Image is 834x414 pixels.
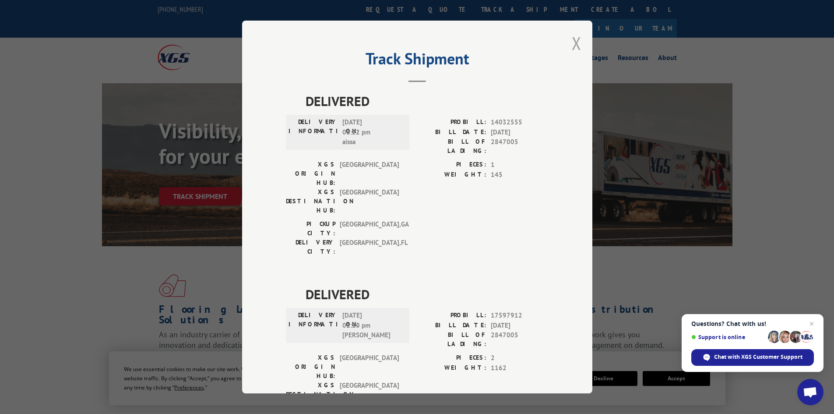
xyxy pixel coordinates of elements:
label: XGS ORIGIN HUB: [286,353,335,381]
span: 145 [491,170,549,180]
label: BILL DATE: [417,321,486,331]
span: [GEOGRAPHIC_DATA] , GA [340,219,399,238]
span: Questions? Chat with us! [691,320,814,327]
span: DELIVERED [306,91,549,111]
label: PICKUP CITY: [286,219,335,238]
span: 2847005 [491,330,549,349]
span: DELIVERED [306,284,549,304]
span: [DATE] [491,321,549,331]
label: XGS DESTINATION HUB: [286,381,335,408]
h2: Track Shipment [286,53,549,69]
span: [GEOGRAPHIC_DATA] [340,160,399,188]
div: Open chat [797,379,823,405]
label: BILL OF LADING: [417,137,486,156]
label: PIECES: [417,353,486,363]
span: 2847005 [491,137,549,156]
span: Chat with XGS Customer Support [714,353,802,361]
span: [GEOGRAPHIC_DATA] [340,188,399,215]
span: 1 [491,160,549,170]
span: 2 [491,353,549,363]
span: [DATE] 06:22 pm aissa [342,117,401,147]
span: [DATE] [491,127,549,138]
span: [DATE] 01:10 pm [PERSON_NAME] [342,311,401,340]
span: 14032555 [491,117,549,127]
label: PROBILL: [417,117,486,127]
span: 17597912 [491,311,549,321]
label: DELIVERY CITY: [286,238,335,256]
span: 1162 [491,363,549,373]
span: Support is online [691,334,765,340]
label: XGS DESTINATION HUB: [286,188,335,215]
label: DELIVERY INFORMATION: [289,117,338,147]
span: [GEOGRAPHIC_DATA] [340,381,399,408]
label: BILL DATE: [417,127,486,138]
label: PROBILL: [417,311,486,321]
label: XGS ORIGIN HUB: [286,160,335,188]
label: WEIGHT: [417,170,486,180]
span: Close chat [806,318,817,329]
label: BILL OF LADING: [417,330,486,349]
span: [GEOGRAPHIC_DATA] [340,353,399,381]
span: [GEOGRAPHIC_DATA] , FL [340,238,399,256]
label: DELIVERY INFORMATION: [289,311,338,340]
label: PIECES: [417,160,486,170]
label: WEIGHT: [417,363,486,373]
button: Close modal [572,32,581,55]
div: Chat with XGS Customer Support [691,349,814,366]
